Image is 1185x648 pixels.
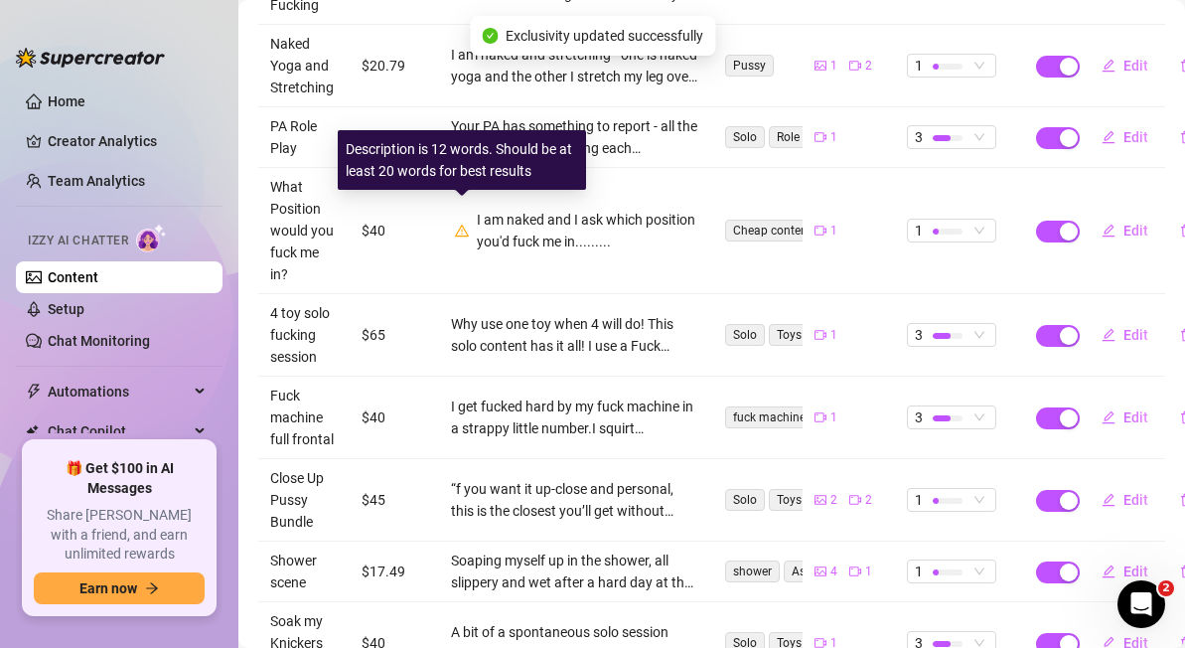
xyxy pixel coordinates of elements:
[865,491,872,510] span: 2
[451,550,699,593] div: Soaping myself up in the shower, all slippery and wet after a hard day at the beach - I very raw ...
[725,55,774,77] span: Pussy
[346,138,578,182] div: Description is 12 words. Should be at least 20 words for best results
[350,25,439,107] td: $20.79
[915,324,923,346] span: 3
[1123,129,1148,145] span: Edit
[849,494,861,506] span: video-camera
[48,173,145,189] a: Team Analytics
[769,126,834,148] span: Role Play
[48,269,98,285] a: Content
[34,459,205,498] span: 🎁 Get $100 in AI Messages
[815,494,826,506] span: picture
[830,408,837,427] span: 1
[915,561,923,582] span: 1
[865,57,872,76] span: 2
[28,232,128,250] span: Izzy AI Chatter
[48,376,189,407] span: Automations
[258,377,350,459] td: Fuck machine full frontal
[350,542,439,602] td: $17.49
[1123,409,1148,425] span: Edit
[784,561,819,582] span: Ass
[451,478,699,522] div: “f you want it up-close and personal, this is the closest you’ll get without being between my leg...
[16,48,165,68] img: logo-BBDzfeDw.svg
[915,406,923,428] span: 3
[830,222,837,241] span: 1
[48,125,207,157] a: Creator Analytics
[915,55,923,77] span: 1
[815,225,826,237] span: video-camera
[815,60,826,72] span: picture
[48,93,85,109] a: Home
[34,572,205,604] button: Earn nowarrow-right
[48,333,150,349] a: Chat Monitoring
[48,301,84,317] a: Setup
[725,406,814,428] span: fuck machine
[26,424,39,438] img: Chat Copilot
[849,566,861,577] span: video-camera
[34,506,205,565] span: Share [PERSON_NAME] with a friend, and earn unlimited rewards
[26,384,42,400] span: thunderbolt
[1123,58,1148,74] span: Edit
[1102,130,1115,144] span: edit
[725,561,780,582] span: shower
[451,396,699,439] div: I get fucked hard by my fuck machine in a strappy little number.I squirt everywhere as this machi...
[1117,580,1165,628] iframe: Intercom live chat
[258,25,350,107] td: Naked Yoga and Stretching
[136,224,167,252] img: AI Chatter
[915,126,923,148] span: 3
[506,25,703,47] span: Exclusivity updated successfully
[815,411,826,423] span: video-camera
[1086,121,1164,153] button: Edit
[451,44,699,87] div: I am naked and stretching - one is naked yoga and the other I stretch my leg over the [PERSON_NAME]
[830,57,837,76] span: 1
[830,128,837,147] span: 1
[350,294,439,377] td: $65
[350,107,439,168] td: $35
[258,459,350,542] td: Close Up Pussy Bundle
[451,313,699,357] div: Why use one toy when 4 will do! This solo content has it all! I use a Fuck Machine and a king coc...
[145,581,159,595] span: arrow-right
[1102,224,1115,238] span: edit
[815,131,826,143] span: video-camera
[1102,410,1115,424] span: edit
[865,563,872,581] span: 1
[1086,50,1164,81] button: Edit
[258,542,350,602] td: Shower scene
[725,324,765,346] span: Solo
[455,224,469,238] span: warning
[350,168,439,294] td: $40
[815,329,826,341] span: video-camera
[769,324,810,346] span: Toys
[350,377,439,459] td: $40
[769,489,810,511] span: Toys
[1158,580,1174,596] span: 2
[482,28,498,44] span: check-circle
[258,294,350,377] td: 4 toy solo fucking session
[830,491,837,510] span: 2
[915,220,923,242] span: 1
[477,209,699,252] div: I am naked and I ask which position you'd fuck me in.........
[725,126,765,148] span: Solo
[350,459,439,542] td: $45
[1123,564,1148,579] span: Edit
[1123,492,1148,508] span: Edit
[1102,493,1115,507] span: edit
[1102,565,1115,578] span: edit
[725,489,765,511] span: Solo
[1102,328,1115,342] span: edit
[1123,223,1148,239] span: Edit
[1086,484,1164,516] button: Edit
[258,168,350,294] td: What Position would you fuck me in?
[451,115,699,159] div: Your PA has something to report - all the staff seem to be fucking each other......but it seems y...
[815,566,826,577] span: picture
[48,415,189,447] span: Chat Copilot
[1086,319,1164,351] button: Edit
[849,60,861,72] span: video-camera
[830,563,837,581] span: 4
[1123,327,1148,343] span: Edit
[915,489,923,511] span: 1
[79,580,137,596] span: Earn now
[830,326,837,345] span: 1
[1086,556,1164,587] button: Edit
[258,107,350,168] td: PA Role Play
